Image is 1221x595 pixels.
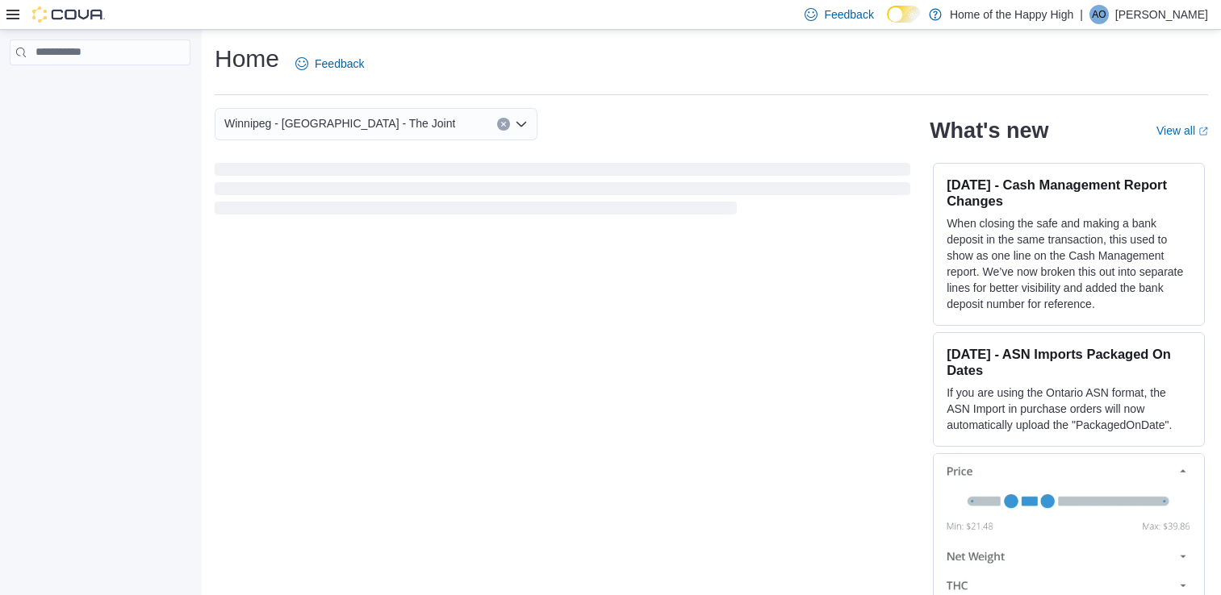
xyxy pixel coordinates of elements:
[32,6,105,23] img: Cova
[1198,127,1208,136] svg: External link
[947,215,1191,312] p: When closing the safe and making a bank deposit in the same transaction, this used to show as one...
[947,346,1191,378] h3: [DATE] - ASN Imports Packaged On Dates
[315,56,364,72] span: Feedback
[930,118,1048,144] h2: What's new
[950,5,1073,24] p: Home of the Happy High
[887,6,921,23] input: Dark Mode
[10,69,190,107] nav: Complex example
[497,118,510,131] button: Clear input
[224,114,455,133] span: Winnipeg - [GEOGRAPHIC_DATA] - The Joint
[515,118,528,131] button: Open list of options
[947,385,1191,433] p: If you are using the Ontario ASN format, the ASN Import in purchase orders will now automatically...
[215,43,279,75] h1: Home
[824,6,873,23] span: Feedback
[1115,5,1208,24] p: [PERSON_NAME]
[1156,124,1208,137] a: View allExternal link
[947,177,1191,209] h3: [DATE] - Cash Management Report Changes
[1089,5,1109,24] div: Aryn Oakley
[215,166,910,218] span: Loading
[1092,5,1106,24] span: AO
[289,48,370,80] a: Feedback
[1080,5,1083,24] p: |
